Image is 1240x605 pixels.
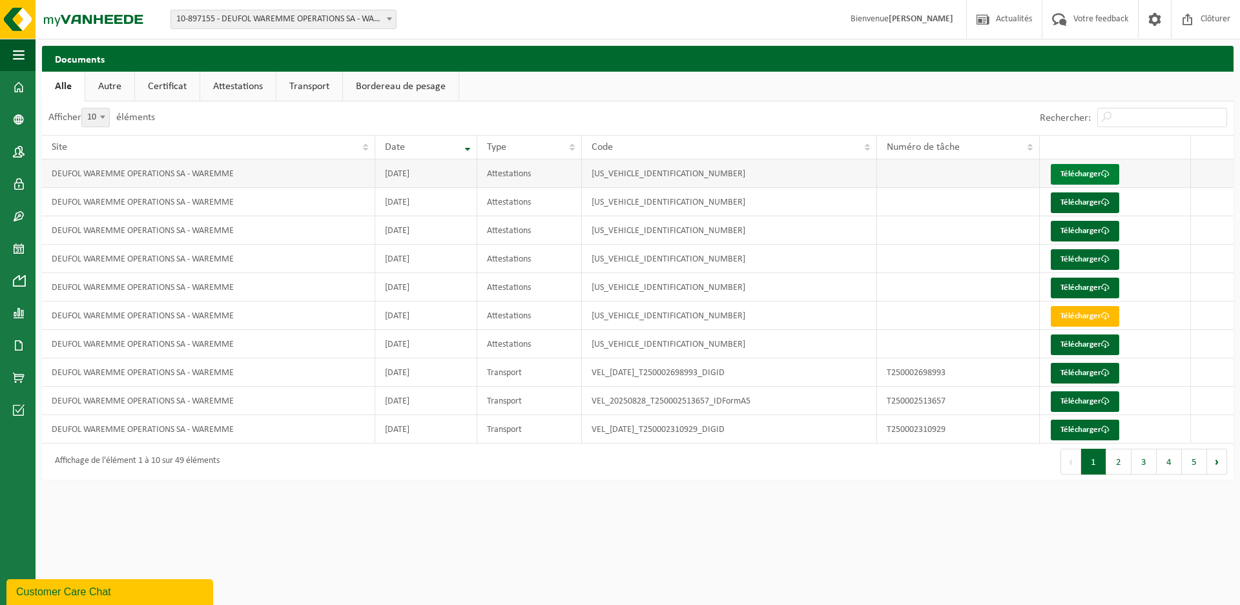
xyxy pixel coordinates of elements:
span: 10 [81,108,110,127]
td: [US_VEHICLE_IDENTIFICATION_NUMBER] [582,216,877,245]
td: [US_VEHICLE_IDENTIFICATION_NUMBER] [582,188,877,216]
strong: [PERSON_NAME] [889,14,953,24]
td: Attestations [477,273,582,302]
td: Transport [477,415,582,444]
a: Télécharger [1051,363,1119,384]
td: [DATE] [375,188,477,216]
a: Télécharger [1051,334,1119,355]
td: [DATE] [375,159,477,188]
td: Attestations [477,302,582,330]
button: Previous [1060,449,1081,475]
label: Afficher éléments [48,112,155,123]
td: Attestations [477,188,582,216]
td: [US_VEHICLE_IDENTIFICATION_NUMBER] [582,330,877,358]
td: [US_VEHICLE_IDENTIFICATION_NUMBER] [582,302,877,330]
button: 1 [1081,449,1106,475]
td: Transport [477,358,582,387]
td: [DATE] [375,358,477,387]
td: DEUFOL WAREMME OPERATIONS SA - WAREMME [42,387,375,415]
a: Bordereau de pesage [343,72,459,101]
td: T250002310929 [877,415,1040,444]
a: Autre [85,72,134,101]
td: [DATE] [375,216,477,245]
td: [DATE] [375,273,477,302]
td: [DATE] [375,330,477,358]
a: Alle [42,72,85,101]
td: Attestations [477,330,582,358]
td: [DATE] [375,245,477,273]
td: DEUFOL WAREMME OPERATIONS SA - WAREMME [42,273,375,302]
a: Télécharger [1051,391,1119,412]
td: DEUFOL WAREMME OPERATIONS SA - WAREMME [42,245,375,273]
td: DEUFOL WAREMME OPERATIONS SA - WAREMME [42,159,375,188]
td: T250002698993 [877,358,1040,387]
td: [US_VEHICLE_IDENTIFICATION_NUMBER] [582,245,877,273]
td: Attestations [477,245,582,273]
span: 10-897155 - DEUFOL WAREMME OPERATIONS SA - WAREMME [171,10,396,28]
span: Site [52,142,67,152]
iframe: chat widget [6,577,216,605]
td: [US_VEHICLE_IDENTIFICATION_NUMBER] [582,273,877,302]
a: Télécharger [1051,164,1119,185]
span: Date [385,142,405,152]
td: Attestations [477,159,582,188]
a: Télécharger [1051,306,1119,327]
span: Type [487,142,506,152]
td: [DATE] [375,387,477,415]
button: Next [1207,449,1227,475]
a: Télécharger [1051,249,1119,270]
a: Télécharger [1051,221,1119,241]
td: [DATE] [375,415,477,444]
td: DEUFOL WAREMME OPERATIONS SA - WAREMME [42,330,375,358]
td: DEUFOL WAREMME OPERATIONS SA - WAREMME [42,358,375,387]
span: Numéro de tâche [887,142,960,152]
button: 2 [1106,449,1131,475]
a: Attestations [200,72,276,101]
a: Certificat [135,72,200,101]
td: Attestations [477,216,582,245]
td: VEL_[DATE]_T250002698993_DIGID [582,358,877,387]
td: Transport [477,387,582,415]
h2: Documents [42,46,1234,71]
a: Télécharger [1051,278,1119,298]
td: VEL_20250828_T250002513657_IDFormA5 [582,387,877,415]
td: DEUFOL WAREMME OPERATIONS SA - WAREMME [42,188,375,216]
a: Télécharger [1051,420,1119,440]
td: T250002513657 [877,387,1040,415]
span: Code [592,142,613,152]
td: [DATE] [375,302,477,330]
td: VEL_[DATE]_T250002310929_DIGID [582,415,877,444]
a: Télécharger [1051,192,1119,213]
button: 4 [1157,449,1182,475]
button: 5 [1182,449,1207,475]
td: [US_VEHICLE_IDENTIFICATION_NUMBER] [582,159,877,188]
td: DEUFOL WAREMME OPERATIONS SA - WAREMME [42,302,375,330]
td: DEUFOL WAREMME OPERATIONS SA - WAREMME [42,216,375,245]
div: Affichage de l'élément 1 à 10 sur 49 éléments [48,450,220,473]
span: 10-897155 - DEUFOL WAREMME OPERATIONS SA - WAREMME [170,10,397,29]
span: 10 [82,108,109,127]
a: Transport [276,72,342,101]
button: 3 [1131,449,1157,475]
label: Rechercher: [1040,113,1091,123]
td: DEUFOL WAREMME OPERATIONS SA - WAREMME [42,415,375,444]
